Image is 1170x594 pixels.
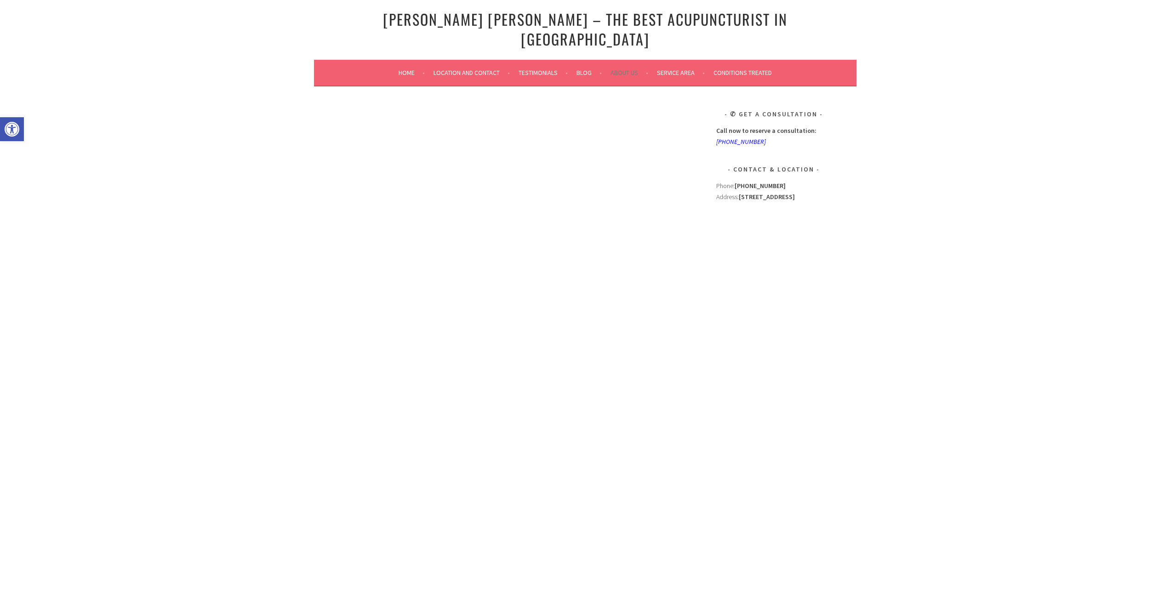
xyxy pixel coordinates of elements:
[716,180,831,317] div: Address:
[713,67,772,78] a: Conditions Treated
[611,67,648,78] a: About Us
[735,182,786,190] strong: [PHONE_NUMBER]
[716,137,766,146] a: [PHONE_NUMBER]
[716,126,816,135] strong: Call now to reserve a consultation:
[716,180,831,191] div: Phone:
[657,67,705,78] a: Service Area
[519,67,568,78] a: Testimonials
[716,164,831,175] h3: Contact & Location
[716,109,831,120] h3: ✆ Get A Consultation
[739,193,795,201] strong: [STREET_ADDRESS]
[434,67,510,78] a: Location and Contact
[383,8,788,50] a: [PERSON_NAME] [PERSON_NAME] – The Best Acupuncturist In [GEOGRAPHIC_DATA]
[399,67,425,78] a: Home
[576,67,602,78] a: Blog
